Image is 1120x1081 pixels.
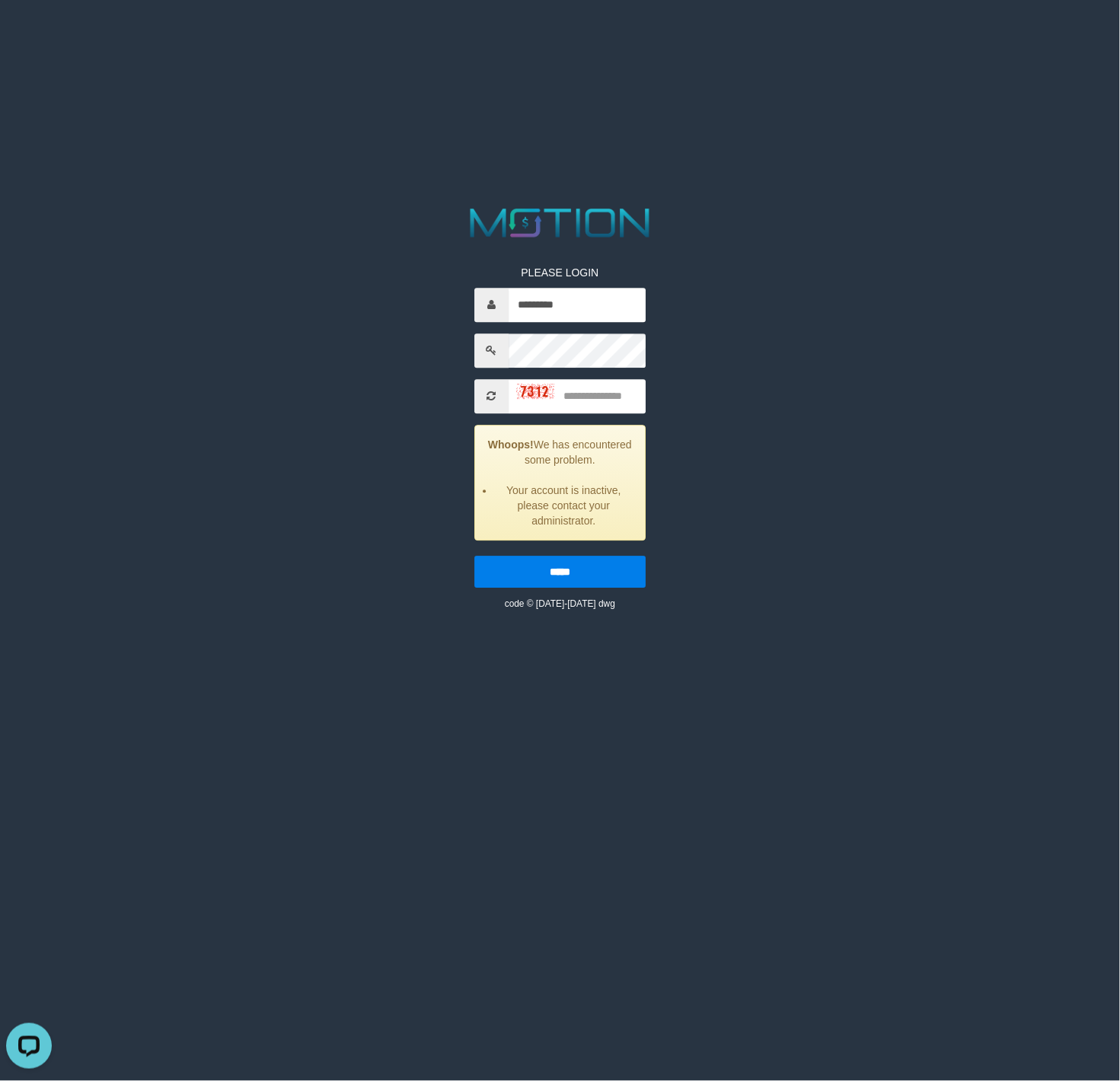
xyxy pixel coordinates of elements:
button: Open LiveChat chat widget [6,6,52,52]
img: captcha [516,384,554,399]
img: MOTION_logo.png [462,203,658,242]
div: We has encountered some problem. [474,425,646,540]
li: Your account is inactive, please contact your administrator. [494,483,633,528]
small: code © [DATE]-[DATE] dwg [505,598,615,609]
p: PLEASE LOGIN [474,265,646,280]
strong: Whoops! [488,438,534,451]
